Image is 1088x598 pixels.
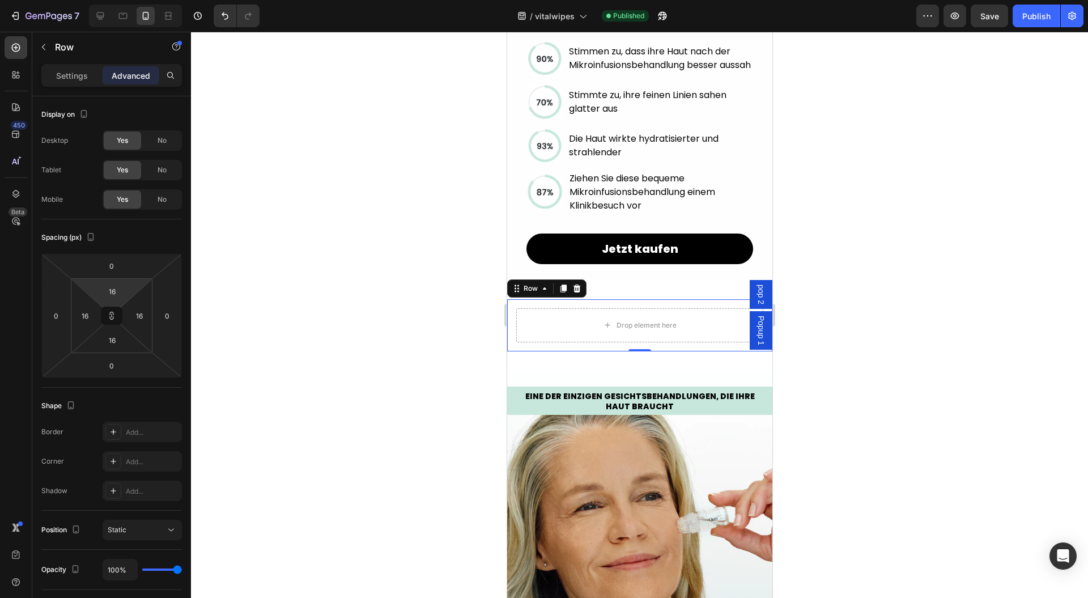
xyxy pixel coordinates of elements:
div: Beta [8,207,27,217]
input: l [101,332,124,349]
input: 0 [100,357,123,374]
p: Row [55,40,151,54]
p: 7 [74,9,79,23]
div: Open Intercom Messenger [1049,542,1077,570]
div: 450 [11,121,27,130]
div: Publish [1022,10,1051,22]
span: Static [108,525,126,534]
div: Corner [41,456,64,466]
span: Yes [117,135,128,146]
button: Static [103,520,182,540]
div: Spacing (px) [41,230,97,245]
div: Add... [126,457,179,467]
span: No [158,165,167,175]
div: Add... [126,427,179,438]
input: 0 [100,257,123,274]
input: Auto [103,559,137,580]
div: Desktop [41,135,68,146]
input: 0 [48,307,65,324]
div: Position [41,523,83,538]
input: 0 [159,307,176,324]
div: Border [41,427,63,437]
div: Tablet [41,165,61,175]
span: vitalwipes [535,10,575,22]
input: l [131,307,148,324]
div: Undo/Redo [214,5,260,27]
div: Opacity [41,562,82,578]
p: Settings [56,70,88,82]
button: Publish [1013,5,1060,27]
div: Shape [41,398,78,414]
div: Add... [126,486,179,497]
input: l [101,283,124,300]
button: Save [971,5,1008,27]
div: Mobile [41,194,63,205]
span: No [158,194,167,205]
span: No [158,135,167,146]
iframe: Design area [507,32,772,598]
div: Display on [41,107,91,122]
div: Shadow [41,486,67,496]
p: Advanced [112,70,150,82]
span: / [530,10,533,22]
span: Published [613,11,644,21]
span: Yes [117,165,128,175]
span: Yes [117,194,128,205]
span: Save [980,11,999,21]
button: 7 [5,5,84,27]
input: l [76,307,93,324]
